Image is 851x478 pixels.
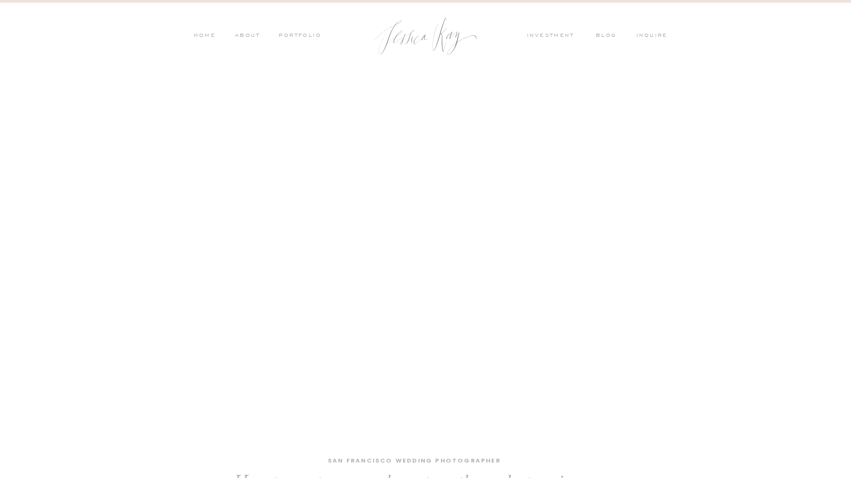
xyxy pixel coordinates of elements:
a: investment [527,32,579,41]
a: inquire [636,32,673,41]
a: PORTFOLIO [277,32,321,41]
h1: San Francisco wedding photographer [286,456,543,467]
a: blog [596,32,624,41]
a: HOME [193,32,216,41]
a: ABOUT [232,32,260,41]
